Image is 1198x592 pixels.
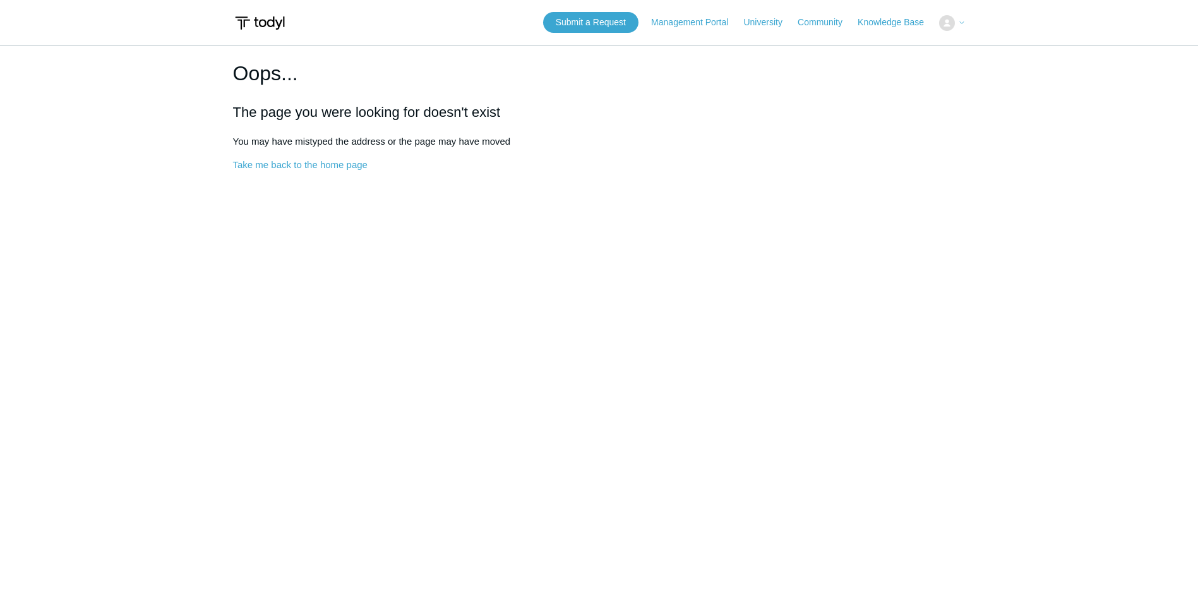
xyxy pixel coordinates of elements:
a: University [743,16,794,29]
h2: The page you were looking for doesn't exist [233,102,966,123]
a: Community [798,16,855,29]
a: Submit a Request [543,12,638,33]
img: Todyl Support Center Help Center home page [233,11,287,35]
p: You may have mistyped the address or the page may have moved [233,135,966,149]
a: Take me back to the home page [233,159,368,170]
a: Knowledge Base [858,16,937,29]
h1: Oops... [233,58,966,88]
a: Management Portal [651,16,741,29]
